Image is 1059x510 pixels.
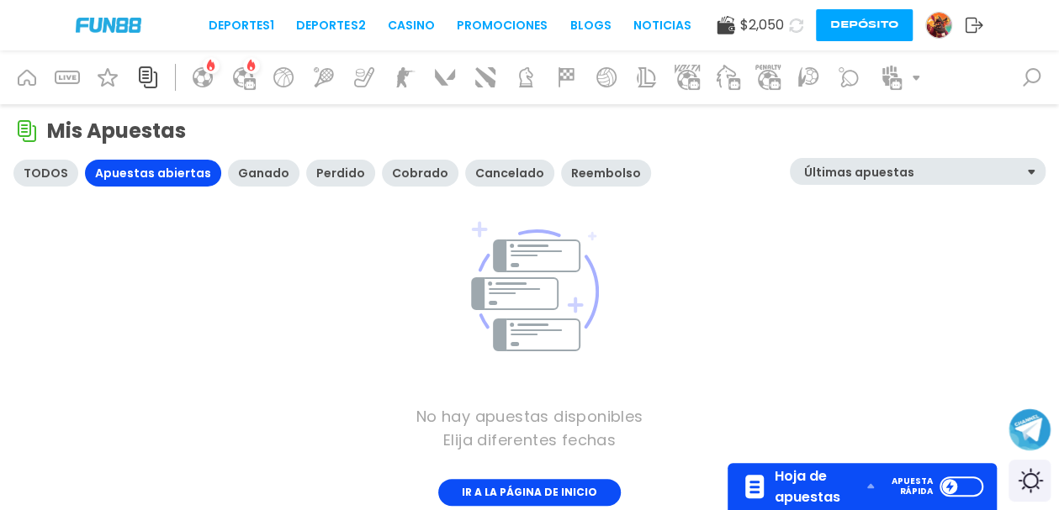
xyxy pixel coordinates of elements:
button: Depósito [816,9,913,41]
a: Avatar [925,12,965,39]
img: Avatar [926,13,951,38]
a: CASINO [388,17,435,34]
span: $ 2,050 [740,15,784,35]
button: Join telegram channel [1009,407,1051,451]
a: Deportes2 [296,17,365,34]
a: Promociones [457,17,548,34]
a: Deportes1 [209,17,274,34]
img: Company Logo [76,18,141,32]
a: BLOGS [570,17,612,34]
a: NOTICIAS [633,17,691,34]
div: Switch theme [1009,460,1051,502]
